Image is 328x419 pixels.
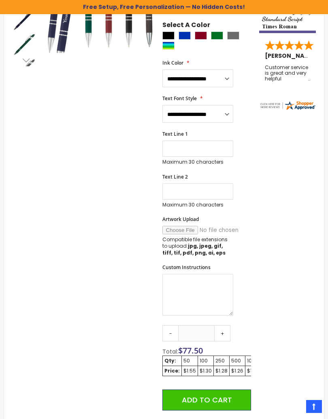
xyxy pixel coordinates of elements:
span: $ [178,345,203,356]
div: 50 [183,358,196,364]
span: Artwork Upload [162,216,199,223]
span: [PERSON_NAME] [265,52,318,60]
img: Custom Soft Touch Metal Pen - Stylus Top [12,7,36,32]
span: Ink Color [162,59,183,66]
span: Select A Color [162,21,210,32]
div: Custom Soft Touch Metal Pen - Stylus Top [12,32,37,57]
div: Burgundy [195,32,207,40]
div: Grey [227,32,239,40]
div: Assorted [162,42,175,50]
p: Compatible file extensions to upload: [162,236,233,256]
div: Green [211,32,223,40]
span: 77.50 [183,345,203,356]
p: Maximum 30 characters [162,202,233,208]
div: 100 [200,358,212,364]
div: Next [12,54,36,66]
span: Text Line 2 [162,173,188,180]
div: Blue [179,32,191,40]
span: Total: [162,347,178,356]
div: Custom Soft Touch Metal Pen - Stylus Top [12,6,37,32]
span: Text Font Style [162,95,197,102]
p: Maximum 30 characters [162,159,233,165]
img: 4pens.com widget logo [259,100,316,111]
img: Custom Soft Touch Metal Pen - Stylus Top [12,32,36,57]
span: Custom Instructions [162,264,211,271]
a: 4pens.com certificate URL [259,105,316,112]
div: Customer service is great and very helpful [265,65,310,82]
strong: Qty: [164,357,176,364]
a: - [162,325,179,341]
div: 250 [215,358,228,364]
span: Text Line 1 [162,131,188,137]
div: 500 [231,358,243,364]
strong: jpg, jpeg, gif, tiff, tif, pdf, png, ai, eps [162,242,226,256]
div: Black [162,32,175,40]
a: + [214,325,230,341]
div: 1000 [247,358,259,364]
